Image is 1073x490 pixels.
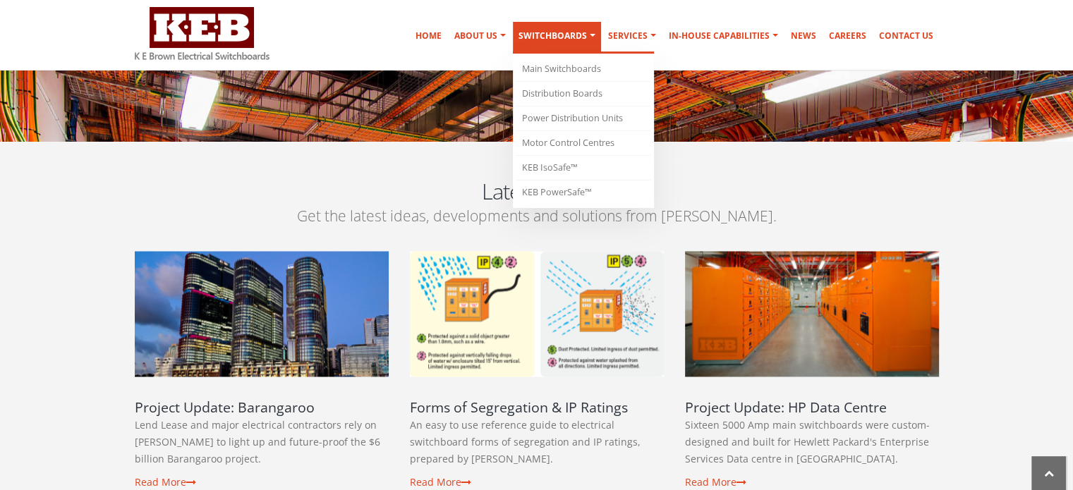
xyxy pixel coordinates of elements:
[685,398,887,417] a: Project Update: HP Data Centre
[135,398,315,417] a: Project Update: Barangaroo
[135,176,939,206] h2: Latest News
[516,180,650,204] a: KEB PowerSafe™
[516,82,650,106] a: Distribution Boards
[410,398,628,417] a: Forms of Segregation & IP Ratings
[135,206,939,226] p: Get the latest ideas, developments and solutions from [PERSON_NAME].
[516,156,650,180] a: KEB IsoSafe™
[516,106,650,131] a: Power Distribution Units
[516,57,650,82] a: Main Switchboards
[135,417,389,467] p: Lend Lease and major electrical contractors rely on [PERSON_NAME] to light up and future-proof th...
[685,251,939,376] a: Project Update: HP Data Centre
[513,22,601,54] a: Switchboards
[135,251,389,376] a: Project Update: Barangaroo
[410,251,664,376] a: Forms of Segregation & IP Ratings
[785,22,822,50] a: News
[410,475,471,489] a: Read More
[823,22,872,50] a: Careers
[685,475,746,489] a: Read More
[602,22,662,50] a: Services
[135,7,269,60] img: K E Brown Electrical Switchboards
[410,22,447,50] a: Home
[516,131,650,156] a: Motor Control Centres
[685,417,939,467] p: Sixteen 5000 Amp main switchboards were custom-designed and built for Hewlett Packard's Enterpris...
[135,475,196,489] a: Read More
[873,22,939,50] a: Contact Us
[410,417,664,467] p: An easy to use reference guide to electrical switchboard forms of segregation and IP ratings, pre...
[663,22,784,50] a: In-house Capabilities
[449,22,511,50] a: About Us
